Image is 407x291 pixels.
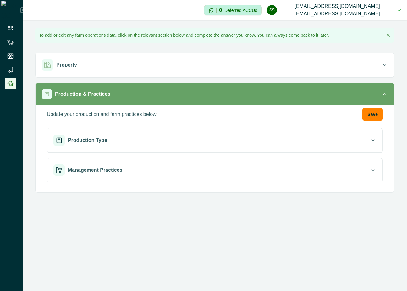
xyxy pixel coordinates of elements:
[36,53,394,77] button: Property
[1,1,20,19] img: Logo
[36,83,394,105] button: Production & Practices
[55,90,110,98] p: Production & Practices
[362,108,383,121] button: Save
[68,137,107,144] p: Production Type
[47,110,157,118] p: Update your production and farm practices below.
[384,31,392,39] button: Close
[56,61,77,69] p: Property
[219,8,222,13] p: 0
[47,128,382,152] button: Production Type
[39,32,329,39] p: To add or edit any farm operations data, click on the relevant section below and complete the ans...
[68,166,122,174] p: Management Practices
[47,158,382,182] button: Management Practices
[36,105,394,192] div: Production & Practices
[224,8,257,13] p: Deferred ACCUs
